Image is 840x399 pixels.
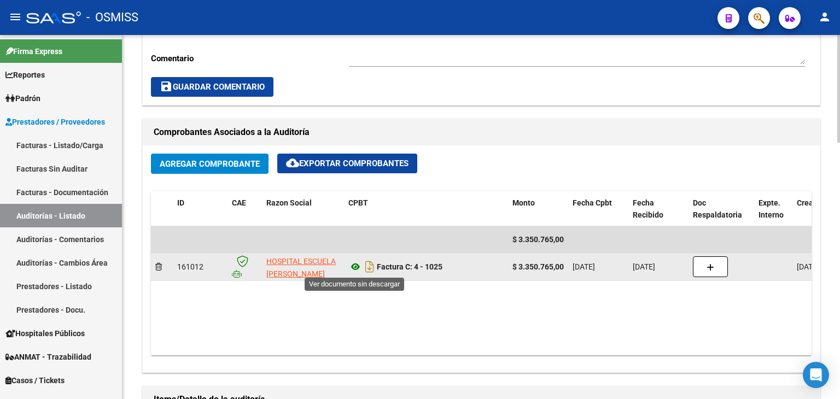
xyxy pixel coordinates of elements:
datatable-header-cell: ID [173,191,227,227]
span: Expte. Interno [759,198,784,220]
div: Open Intercom Messenger [803,362,829,388]
button: Agregar Comprobante [151,154,269,174]
span: Creado [797,198,822,207]
span: Reportes [5,69,45,81]
span: - OSMISS [86,5,138,30]
span: Casos / Tickets [5,374,65,386]
mat-icon: person [818,10,831,24]
mat-icon: menu [9,10,22,24]
mat-icon: save [160,80,173,93]
datatable-header-cell: Monto [508,191,568,227]
span: [DATE] [633,262,655,271]
datatable-header-cell: Doc Respaldatoria [689,191,754,227]
span: Fecha Recibido [633,198,663,220]
datatable-header-cell: Razon Social [262,191,344,227]
mat-icon: cloud_download [286,156,299,169]
span: HOSPITAL ESCUELA [PERSON_NAME] [266,257,336,278]
span: Agregar Comprobante [160,159,260,169]
span: Monto [512,198,535,207]
span: Doc Respaldatoria [693,198,742,220]
span: Exportar Comprobantes [286,159,409,168]
strong: Factura C: 4 - 1025 [377,262,442,271]
button: Exportar Comprobantes [277,154,417,173]
span: Fecha Cpbt [573,198,612,207]
datatable-header-cell: Fecha Recibido [628,191,689,227]
span: Prestadores / Proveedores [5,116,105,128]
datatable-header-cell: Fecha Cpbt [568,191,628,227]
datatable-header-cell: Expte. Interno [754,191,792,227]
h1: Comprobantes Asociados a la Auditoría [154,124,809,141]
span: [DATE] [797,262,819,271]
span: ANMAT - Trazabilidad [5,351,91,363]
span: $ 3.350.765,00 [512,235,564,244]
p: Comentario [151,52,349,64]
span: Firma Express [5,45,62,57]
datatable-header-cell: CPBT [344,191,508,227]
span: Padrón [5,92,40,104]
span: ID [177,198,184,207]
span: [DATE] [573,262,595,271]
datatable-header-cell: CAE [227,191,262,227]
span: Razon Social [266,198,312,207]
i: Descargar documento [363,258,377,275]
strong: $ 3.350.765,00 [512,262,564,271]
span: Guardar Comentario [160,82,265,92]
span: CAE [232,198,246,207]
button: Guardar Comentario [151,77,273,97]
span: CPBT [348,198,368,207]
span: Hospitales Públicos [5,327,85,339]
span: 161012 [177,262,203,271]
